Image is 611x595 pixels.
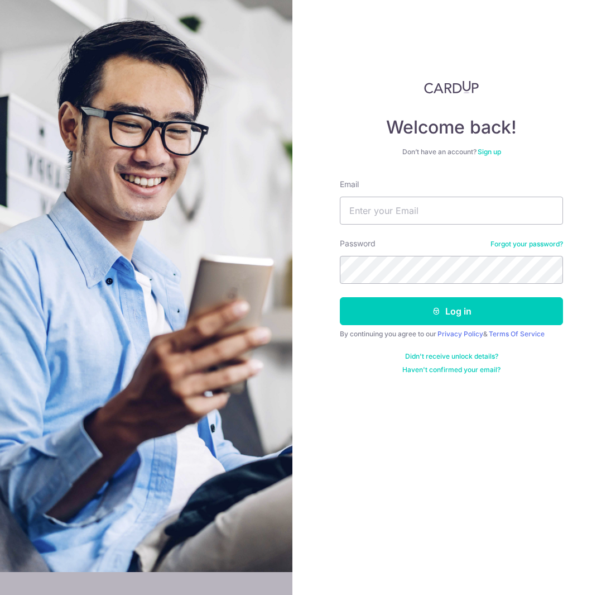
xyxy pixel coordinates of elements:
[340,297,563,325] button: Log in
[424,80,479,94] img: CardUp Logo
[489,330,545,338] a: Terms Of Service
[437,330,483,338] a: Privacy Policy
[405,352,498,361] a: Didn't receive unlock details?
[340,179,359,190] label: Email
[340,330,563,339] div: By continuing you agree to our &
[402,365,501,374] a: Haven't confirmed your email?
[340,116,563,139] h4: Welcome back!
[490,240,563,249] a: Forgot your password?
[340,238,376,249] label: Password
[340,147,563,156] div: Don’t have an account?
[478,147,501,156] a: Sign up
[340,197,563,225] input: Enter your Email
